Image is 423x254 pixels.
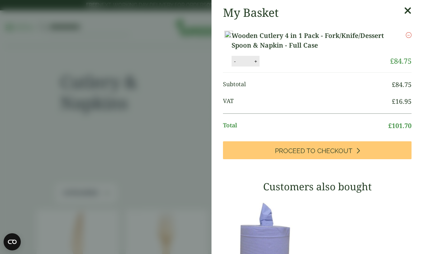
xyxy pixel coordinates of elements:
[406,31,412,39] a: Remove this item
[4,233,21,250] button: Open CMP widget
[392,97,412,106] bdi: 16.95
[232,31,390,50] a: Wooden Cutlery 4 in 1 Pack - Fork/Knife/Dessert Spoon & Napkin - Full Case
[223,80,392,89] span: Subtotal
[392,97,395,106] span: £
[275,147,352,155] span: Proceed to Checkout
[223,6,279,19] h2: My Basket
[223,121,388,131] span: Total
[223,97,392,106] span: VAT
[232,58,238,64] button: -
[223,181,412,193] h3: Customers also bought
[392,80,395,89] span: £
[252,58,259,64] button: +
[388,121,412,130] bdi: 101.70
[223,141,412,159] a: Proceed to Checkout
[388,121,392,130] span: £
[390,56,394,66] span: £
[392,80,412,89] bdi: 84.75
[390,56,412,66] bdi: 84.75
